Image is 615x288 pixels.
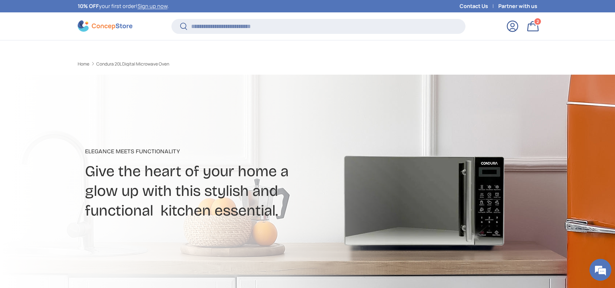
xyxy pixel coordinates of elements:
a: Home [78,62,89,66]
nav: Breadcrumbs [78,61,321,67]
span: 2 [537,19,539,24]
p: your first order! . [78,2,169,10]
h2: Give the heart of your home a glow up with this stylish and functional kitchen essential. [85,162,365,221]
strong: 10% OFF [78,3,99,9]
a: Partner with us [498,2,537,10]
img: ConcepStore [78,20,132,32]
a: Sign up now [138,3,167,9]
p: Elegance meets functionality [85,147,365,156]
a: Condura 20L Digital Microwave Oven [96,62,169,66]
a: Contact Us [460,2,498,10]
